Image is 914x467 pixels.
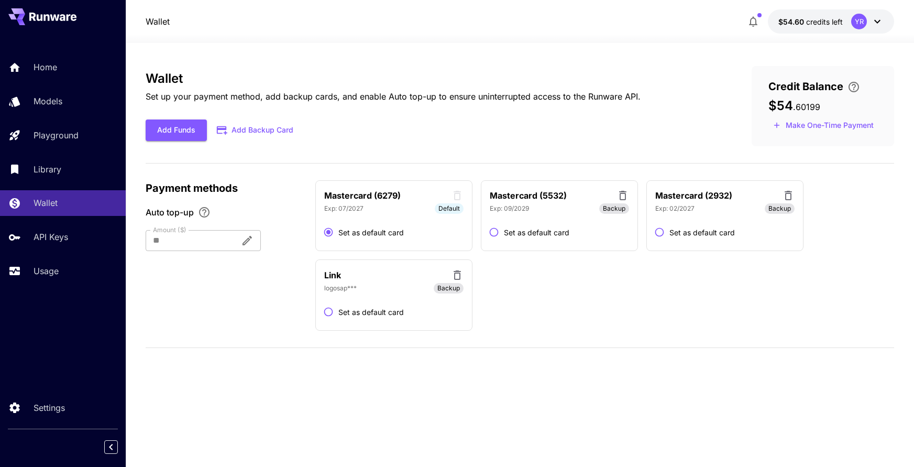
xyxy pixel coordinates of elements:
p: Usage [34,265,59,277]
span: Backup [768,204,791,213]
p: API Keys [34,231,68,243]
span: Set as default card [338,307,404,318]
p: Models [34,95,62,107]
p: Exp: 09/2029 [490,204,529,213]
p: Mastercard (6279) [324,189,401,202]
span: Credit Balance [768,79,843,94]
div: $54.60199 [778,16,843,27]
p: Home [34,61,57,73]
p: Link [324,269,341,281]
span: Default [435,204,464,213]
div: YR [851,14,867,29]
button: Add Funds [146,120,207,141]
button: Enter your card details and choose an Auto top-up amount to avoid service interruptions. We'll au... [843,81,864,93]
div: Collapse sidebar [112,438,126,457]
button: Make a one-time, non-recurring payment [768,117,878,134]
p: Mastercard (5532) [490,189,567,202]
span: Auto top-up [146,206,194,219]
button: $54.60199YR [768,9,894,34]
span: Set as default card [504,227,569,238]
span: Set as default card [669,227,735,238]
h3: Wallet [146,71,641,86]
p: Set up your payment method, add backup cards, and enable Auto top-up to ensure uninterrupted acce... [146,90,641,103]
button: Add Backup Card [207,120,304,140]
p: Wallet [34,197,58,209]
nav: breadcrumb [146,15,170,28]
span: Backup [603,204,625,213]
span: . 60199 [793,102,820,112]
p: Library [34,163,61,176]
a: Wallet [146,15,170,28]
span: Backup [437,284,460,293]
label: Amount ($) [153,225,186,234]
p: Settings [34,401,65,414]
p: Exp: 07/2027 [324,204,364,213]
span: credits left [806,17,843,26]
span: $54.60 [778,17,806,26]
span: $54 [768,98,793,113]
button: Enable Auto top-up to ensure uninterrupted service. We'll automatically bill the chosen amount wh... [194,206,215,219]
p: Payment methods [146,180,303,196]
button: Collapse sidebar [104,440,118,454]
p: Exp: 02/2027 [655,204,695,213]
p: Playground [34,129,79,142]
p: Mastercard (2932) [655,189,732,202]
span: Set as default card [338,227,404,238]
